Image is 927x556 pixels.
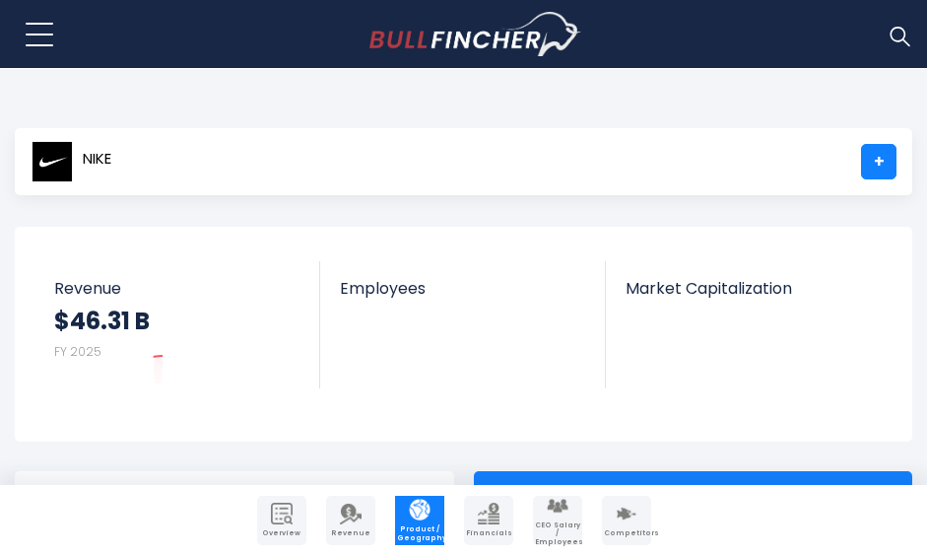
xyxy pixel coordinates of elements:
[397,525,442,542] span: Product / Geography
[395,496,444,545] a: Company Product/Geography
[369,12,581,57] a: Go to homepage
[861,144,896,179] a: +
[340,279,584,298] span: Employees
[257,496,306,545] a: Company Overview
[34,261,320,388] a: Revenue $46.31 B FY 2025
[31,144,112,179] a: NIKE
[54,343,101,360] small: FY 2025
[369,12,581,57] img: bullfincher logo
[259,529,304,537] span: Overview
[54,306,150,336] strong: $46.31 B
[326,496,375,545] a: Company Revenue
[466,529,511,537] span: Financials
[83,151,111,168] span: NIKE
[535,521,580,546] span: CEO Salary / Employees
[32,141,73,182] img: NKE logo
[54,279,300,298] span: Revenue
[533,496,582,545] a: Company Employees
[320,261,604,331] a: Employees
[474,471,913,519] div: Revenue breakdown by Geography
[328,529,373,537] span: Revenue
[15,471,454,519] div: Revenue breakdown by Products & Services
[464,496,513,545] a: Company Financials
[606,261,891,331] a: Market Capitalization
[604,529,649,537] span: Competitors
[626,279,871,298] span: Market Capitalization
[602,496,651,545] a: Company Competitors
